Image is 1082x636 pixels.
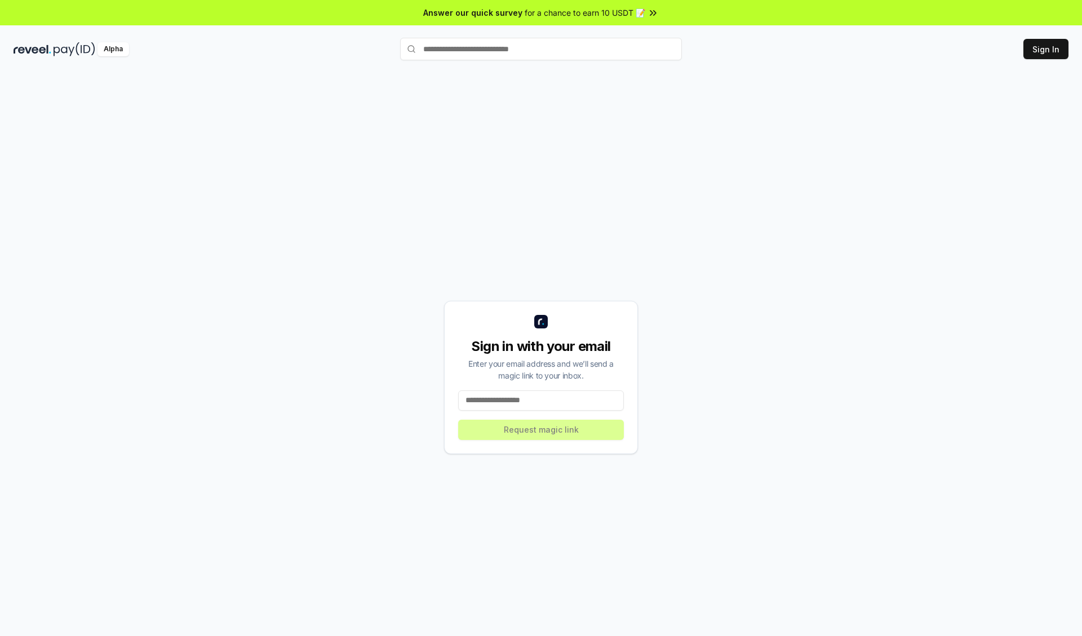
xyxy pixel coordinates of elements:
img: pay_id [54,42,95,56]
button: Sign In [1023,39,1068,59]
span: Answer our quick survey [423,7,522,19]
img: reveel_dark [14,42,51,56]
img: logo_small [534,315,548,328]
span: for a chance to earn 10 USDT 📝 [525,7,645,19]
div: Alpha [97,42,129,56]
div: Enter your email address and we’ll send a magic link to your inbox. [458,358,624,381]
div: Sign in with your email [458,337,624,355]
